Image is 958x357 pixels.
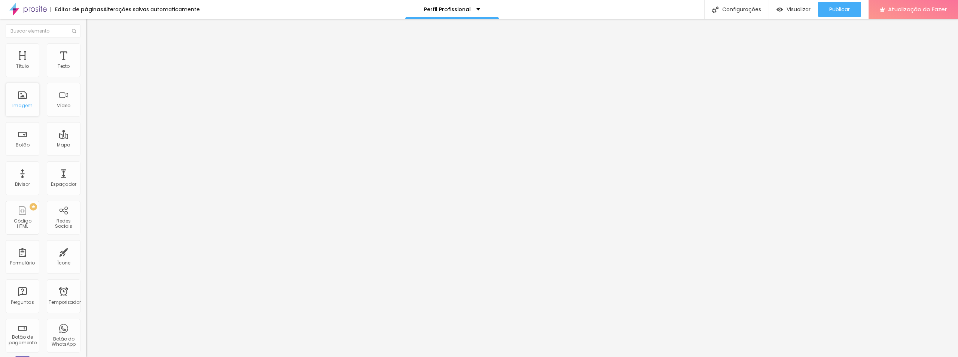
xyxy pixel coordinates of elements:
[769,2,818,17] button: Visualizar
[9,334,37,345] font: Botão de pagamento
[14,218,31,229] font: Código HTML
[787,6,811,13] font: Visualizar
[712,6,718,13] img: Ícone
[888,5,947,13] font: Atualização do Fazer
[49,299,81,305] font: Temporizador
[777,6,783,13] img: view-1.svg
[72,29,76,33] img: Ícone
[10,260,35,266] font: Formulário
[12,102,33,109] font: Imagem
[57,142,70,148] font: Mapa
[829,6,850,13] font: Publicar
[52,336,76,347] font: Botão do WhatsApp
[57,102,70,109] font: Vídeo
[722,6,761,13] font: Configurações
[15,181,30,187] font: Divisor
[424,6,471,13] font: Perfil Profissional
[6,24,80,38] input: Buscar elemento
[55,6,103,13] font: Editor de páginas
[11,299,34,305] font: Perguntas
[58,63,70,69] font: Texto
[16,63,29,69] font: Título
[86,19,958,357] iframe: Editor
[818,2,861,17] button: Publicar
[103,7,200,12] div: Alterações salvas automaticamente
[51,181,76,187] font: Espaçador
[16,142,30,148] font: Botão
[55,218,72,229] font: Redes Sociais
[57,260,70,266] font: Ícone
